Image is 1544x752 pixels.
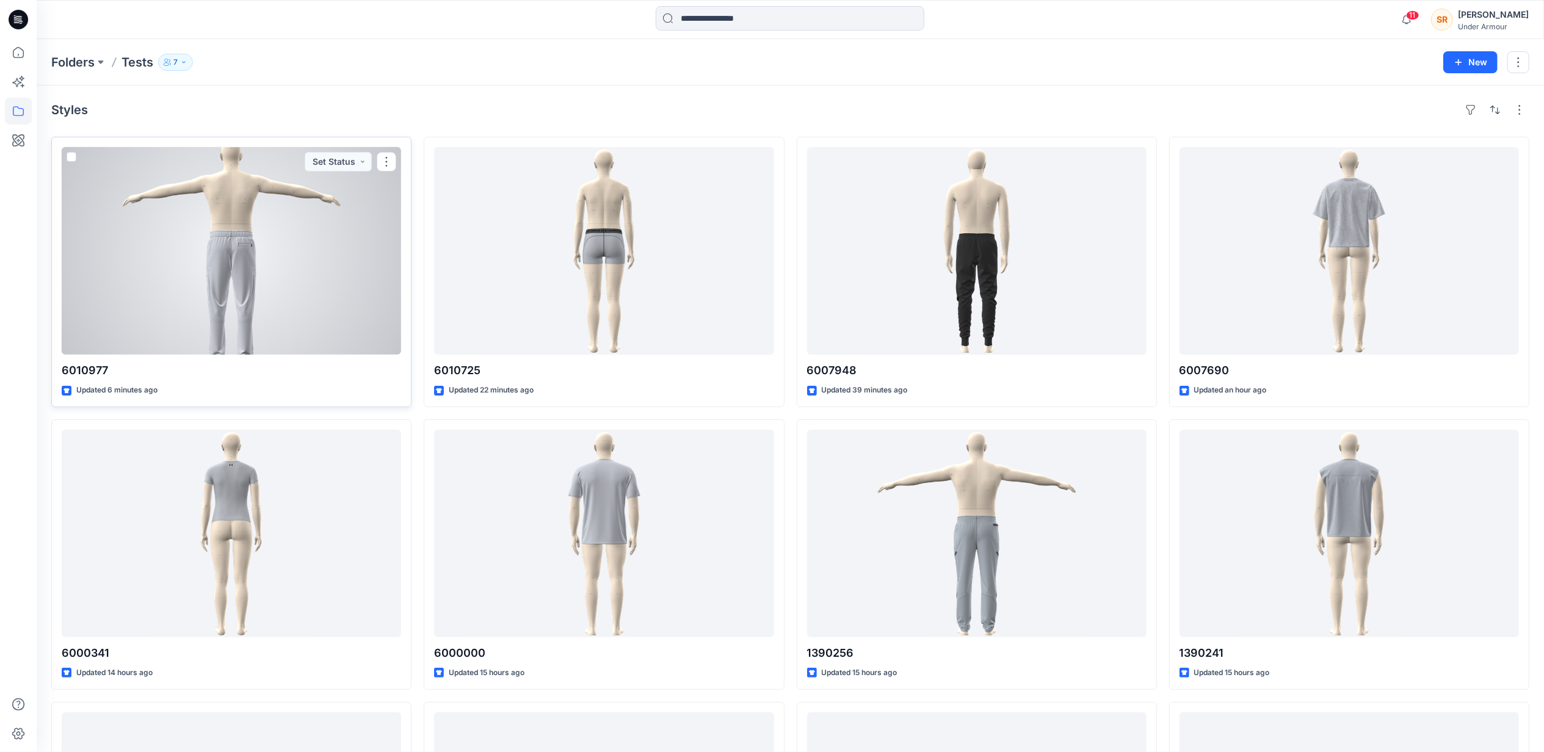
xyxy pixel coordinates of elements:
[1194,384,1267,397] p: Updated an hour ago
[807,645,1147,662] p: 1390256
[51,54,95,71] a: Folders
[822,667,897,679] p: Updated 15 hours ago
[1180,430,1519,637] a: 1390241
[51,103,88,117] h4: Styles
[1458,7,1529,22] div: [PERSON_NAME]
[1180,362,1519,379] p: 6007690
[1431,9,1453,31] div: SR
[434,430,774,637] a: 6000000
[1180,147,1519,355] a: 6007690
[1180,645,1519,662] p: 1390241
[76,384,158,397] p: Updated 6 minutes ago
[76,667,153,679] p: Updated 14 hours ago
[1458,22,1529,31] div: Under Armour
[807,147,1147,355] a: 6007948
[1443,51,1498,73] button: New
[121,54,153,71] p: Tests
[62,645,401,662] p: 6000341
[449,384,534,397] p: Updated 22 minutes ago
[173,56,178,69] p: 7
[1194,667,1270,679] p: Updated 15 hours ago
[434,147,774,355] a: 6010725
[449,667,524,679] p: Updated 15 hours ago
[807,362,1147,379] p: 6007948
[62,147,401,355] a: 6010977
[822,384,908,397] p: Updated 39 minutes ago
[434,645,774,662] p: 6000000
[62,430,401,637] a: 6000341
[158,54,193,71] button: 7
[1406,10,1419,20] span: 11
[807,430,1147,637] a: 1390256
[62,362,401,379] p: 6010977
[434,362,774,379] p: 6010725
